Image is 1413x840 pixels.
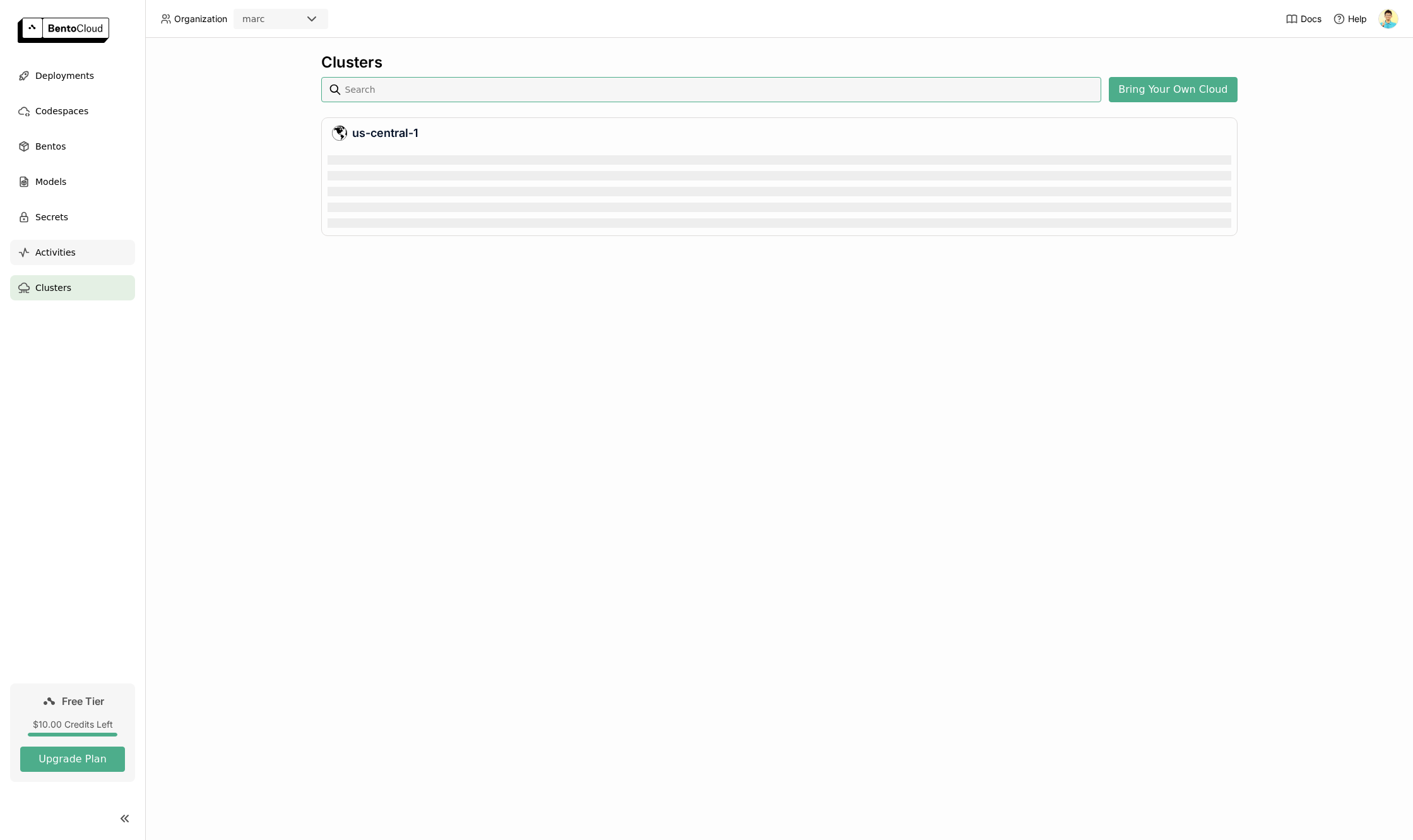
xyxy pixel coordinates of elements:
span: Organization [174,13,227,25]
a: Free Tier$10.00 Credits LeftUpgrade Plan [10,683,135,782]
a: Secrets [10,204,135,230]
div: $10.00 Credits Left [20,719,125,730]
span: Models [35,174,66,189]
span: Activities [35,245,76,260]
div: Clusters [321,53,1238,72]
span: Docs [1301,13,1321,25]
input: Search [344,80,1097,100]
span: Secrets [35,210,68,225]
span: Codespaces [35,104,88,119]
div: marc [242,13,264,25]
span: Clusters [35,280,71,295]
a: Clusters [10,275,135,300]
span: Free Tier [62,695,104,707]
span: Help [1348,13,1367,25]
a: Deployments [10,63,135,88]
span: Deployments [35,68,94,83]
a: Codespaces [10,98,135,124]
a: Models [10,169,135,194]
span: Bentos [35,139,66,154]
img: logo [18,18,109,43]
button: Upgrade Plan [20,747,125,772]
input: Selected marc. [266,13,267,26]
a: Bentos [10,134,135,159]
img: Marc Adrian [1379,9,1398,28]
div: Help [1333,13,1367,25]
a: Activities [10,240,135,265]
button: Bring Your Own Cloud [1109,77,1237,102]
div: us-central-1 [332,126,1227,141]
a: Docs [1286,13,1321,25]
